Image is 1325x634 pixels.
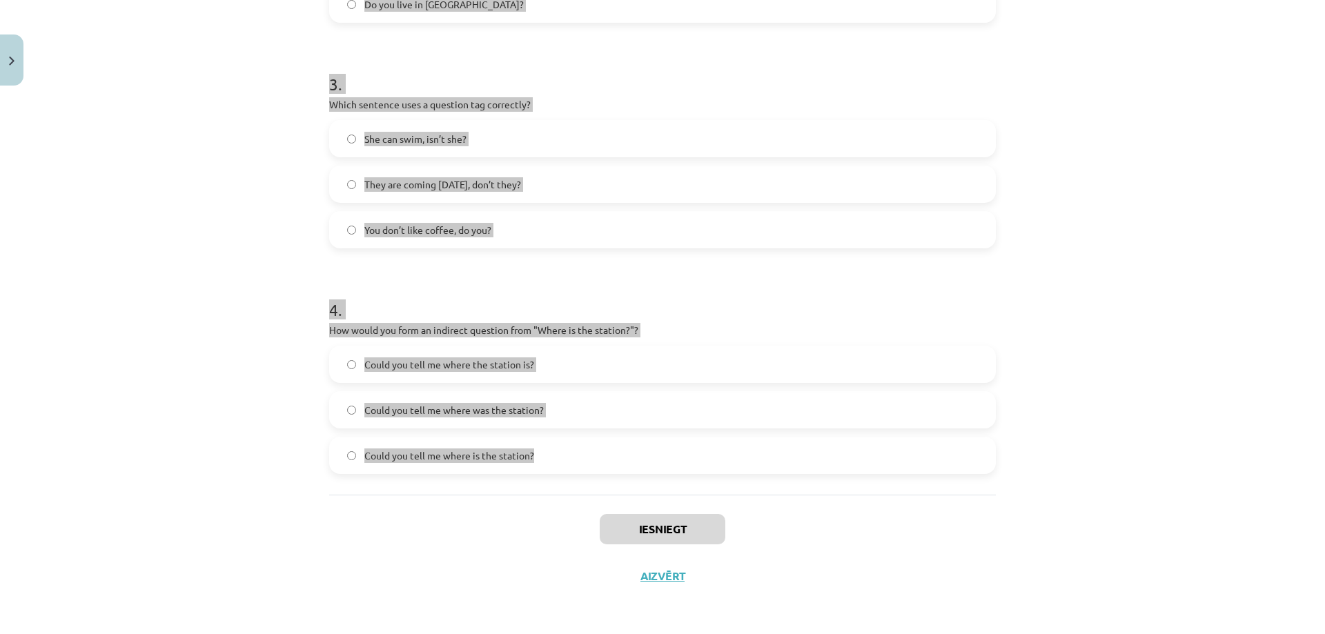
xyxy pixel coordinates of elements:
input: Could you tell me where is the station? [347,451,356,460]
input: They are coming [DATE], don’t they? [347,180,356,189]
input: You don’t like coffee, do you? [347,226,356,235]
p: How would you form an indirect question from "Where is the station?"? [329,323,996,337]
span: You don’t like coffee, do you? [364,223,491,237]
span: She can swim, isn’t she? [364,132,467,146]
img: icon-close-lesson-0947bae3869378f0d4975bcd49f059093ad1ed9edebbc8119c70593378902aed.svg [9,57,14,66]
h1: 3 . [329,50,996,93]
span: Could you tell me where was the station? [364,403,544,417]
input: She can swim, isn’t she? [347,135,356,143]
p: Which sentence uses a question tag correctly? [329,97,996,112]
button: Aizvērt [636,569,689,583]
span: Could you tell me where is the station? [364,448,534,463]
button: Iesniegt [600,514,725,544]
input: Could you tell me where the station is? [347,360,356,369]
span: Could you tell me where the station is? [364,357,534,372]
h1: 4 . [329,276,996,319]
span: They are coming [DATE], don’t they? [364,177,521,192]
input: Could you tell me where was the station? [347,406,356,415]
